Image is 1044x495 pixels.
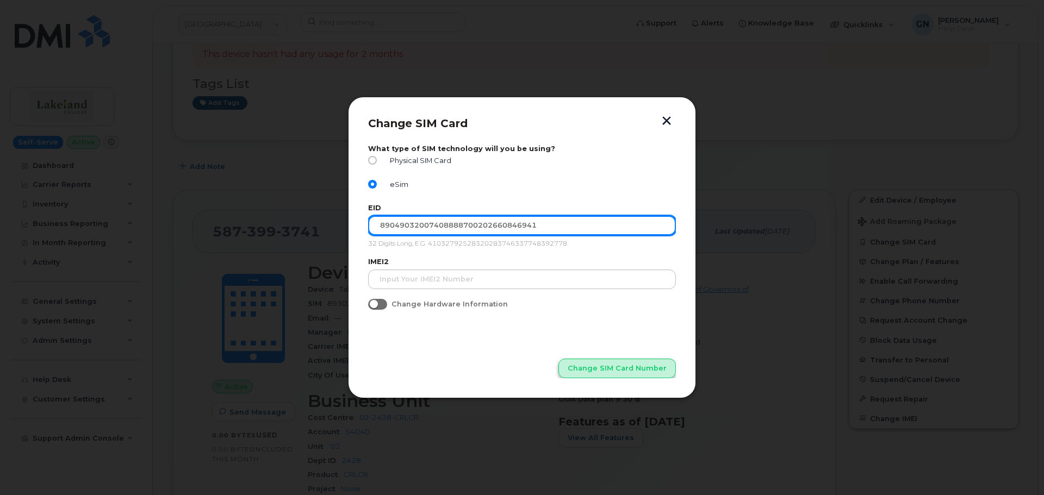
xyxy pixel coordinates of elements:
[368,299,377,308] input: Change Hardware Information
[568,363,667,373] span: Change SIM Card Number
[386,156,451,165] span: Physical SIM Card
[391,300,508,308] span: Change Hardware Information
[368,240,676,248] p: 32 Digits Long, E.G. 41032792528320283746337748392778
[558,359,676,378] button: Change SIM Card Number
[368,258,676,266] label: IMEI2
[386,180,408,189] span: eSim
[368,270,676,289] input: Input your IMEI2 Number
[368,180,377,189] input: eSim
[368,156,377,165] input: Physical SIM Card
[368,145,676,153] label: What type of SIM technology will you be using?
[368,117,468,130] span: Change SIM Card
[368,216,676,235] input: Input Your EID Number
[368,204,676,212] label: EID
